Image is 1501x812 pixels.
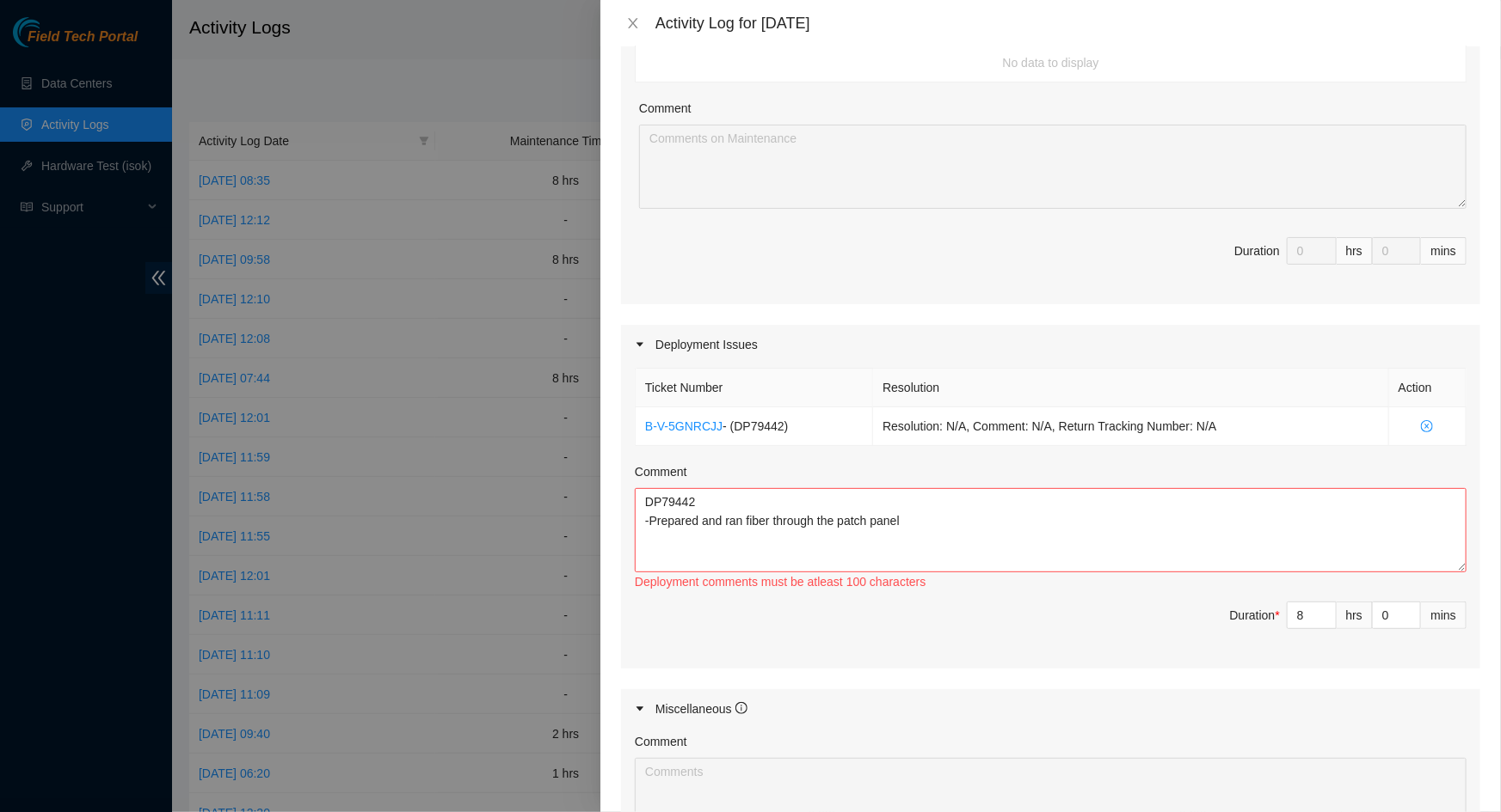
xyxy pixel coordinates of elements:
label: Comment [635,462,687,481]
div: hrs [1337,237,1373,265]
div: Miscellaneous [655,699,747,718]
div: mins [1421,601,1467,629]
td: Resolution: N/A, Comment: N/A, Return Tracking Number: N/A [873,407,1388,446]
td: No data to display [636,44,1467,82]
div: Activity Log for [DATE] [655,14,1480,33]
span: caret-right [635,339,645,350]
div: hrs [1337,601,1373,629]
span: info-circle [735,702,747,714]
a: B-V-5GNRCJJ [645,419,723,433]
label: Comment [635,732,687,751]
div: Miscellaneous info-circle [621,689,1480,729]
span: - ( DP79442 ) [723,419,788,433]
button: Close [621,15,645,32]
textarea: Comment [639,125,1467,209]
span: caret-right [635,704,645,714]
th: Action [1389,369,1467,407]
label: Comment [639,99,692,118]
div: Deployment comments must be atleast 100 characters [635,572,1467,591]
span: close [626,16,640,30]
span: close-circle [1399,420,1456,432]
textarea: Comment [635,488,1467,572]
div: Duration [1230,606,1280,625]
th: Ticket Number [636,369,873,407]
div: Duration [1234,241,1280,260]
th: Resolution [873,369,1388,407]
div: mins [1421,237,1467,265]
div: Deployment Issues [621,325,1480,364]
